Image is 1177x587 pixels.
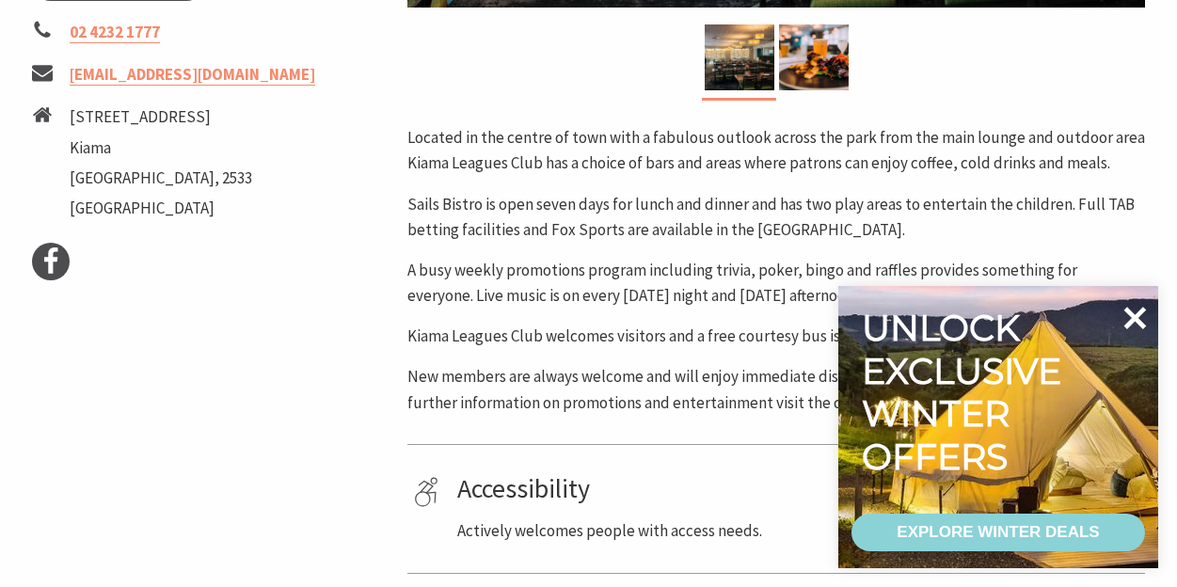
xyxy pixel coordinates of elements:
p: Located in the centre of town with a fabulous outlook across the park from the main lounge and ou... [407,125,1145,176]
p: Actively welcomes people with access needs. [457,518,1138,544]
li: [STREET_ADDRESS] [70,104,252,130]
a: EXPLORE WINTER DEALS [851,514,1145,551]
li: [GEOGRAPHIC_DATA], 2533 [70,166,252,191]
p: Sails Bistro is open seven days for lunch and dinner and has two play areas to entertain the chil... [407,192,1145,243]
h4: Accessibility [457,473,1138,505]
li: Kiama [70,135,252,161]
p: New members are always welcome and will enjoy immediate discounts on all food and drink purchases... [407,364,1145,415]
a: 02 4232 1777 [70,22,160,43]
img: Open 7 days for lunch and dinner. Two children's play areas. [705,24,774,90]
p: A busy weekly promotions program including trivia, poker, bingo and raffles provides something fo... [407,258,1145,309]
a: [EMAIL_ADDRESS][DOMAIN_NAME] [70,64,315,86]
div: EXPLORE WINTER DEALS [897,514,1099,551]
p: Kiama Leagues Club welcomes visitors and a free courtesy bus is available door to door from 4pm e... [407,324,1145,349]
img: Daily Specials Lunch 11.30am and Dinner 5.30pm [779,24,849,90]
li: [GEOGRAPHIC_DATA] [70,196,252,221]
div: Unlock exclusive winter offers [862,307,1070,478]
